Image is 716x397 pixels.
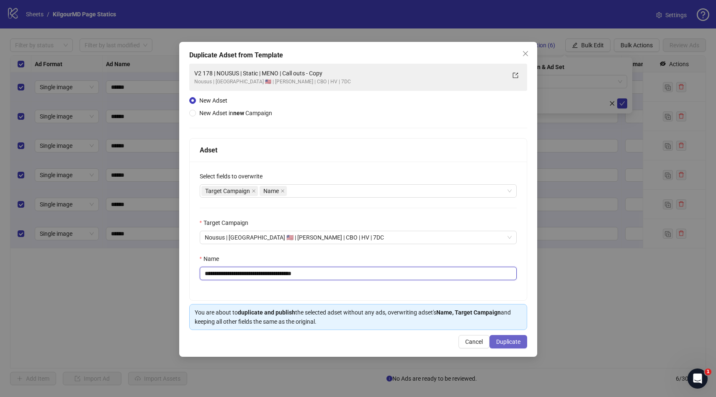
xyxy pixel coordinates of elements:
span: New Adset in Campaign [199,110,272,116]
span: 1 [705,369,711,375]
span: Nousus | USA 🇺🇸 | Meno Reta | CBO | HV | 7DC [205,231,512,244]
span: Target Campaign [201,186,258,196]
label: Target Campaign [200,218,254,227]
button: Duplicate [489,335,527,348]
label: Name [200,254,224,263]
button: Cancel [458,335,489,348]
label: Select fields to overwrite [200,172,268,181]
span: Cancel [465,338,483,345]
span: Name [263,186,279,196]
div: Adset [200,145,517,155]
iframe: Intercom live chat [688,369,708,389]
span: New Adset [199,97,227,104]
strong: Name, Target Campaign [436,309,501,316]
span: close [252,189,256,193]
div: Duplicate Adset from Template [189,50,527,60]
span: export [513,72,518,78]
span: close-circle [507,235,512,240]
div: You are about to the selected adset without any ads, overwriting adset's and keeping all other fi... [195,308,522,326]
span: Target Campaign [205,186,250,196]
div: V2 178 | NOUSUS | Static | MENO | Call outs - Copy [194,69,505,78]
strong: new [233,110,244,116]
span: Duplicate [496,338,520,345]
span: Name [260,186,287,196]
span: close [522,50,529,57]
button: Close [519,47,532,60]
strong: duplicate and publish [238,309,295,316]
span: close [281,189,285,193]
input: Name [200,267,517,280]
div: Nousus | [GEOGRAPHIC_DATA] 🇺🇸 | [PERSON_NAME] | CBO | HV | 7DC [194,78,505,86]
